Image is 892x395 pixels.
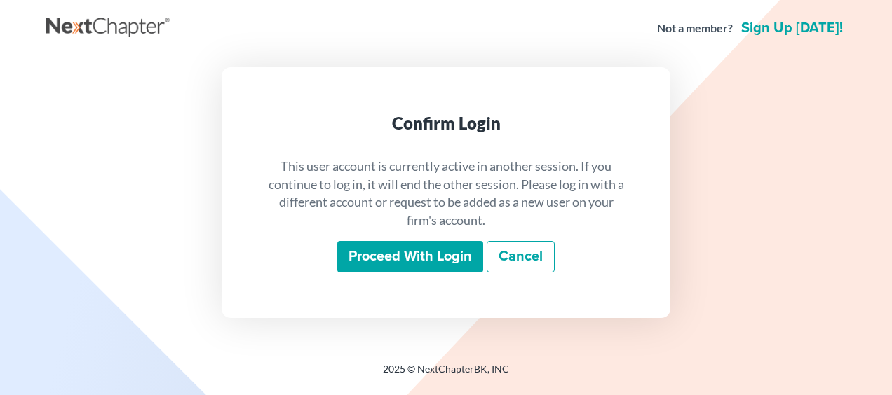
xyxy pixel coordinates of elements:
[266,112,626,134] div: Confirm Login
[738,21,846,35] a: Sign up [DATE]!
[266,158,626,230] p: This user account is currently active in another session. If you continue to log in, it will end ...
[657,20,733,36] strong: Not a member?
[337,241,483,273] input: Proceed with login
[487,241,555,273] a: Cancel
[46,362,846,387] div: 2025 © NextChapterBK, INC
